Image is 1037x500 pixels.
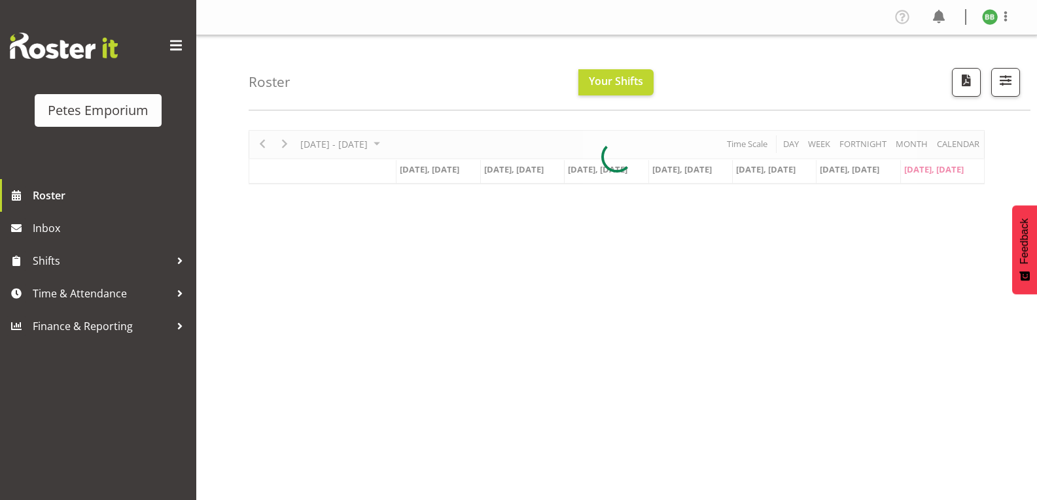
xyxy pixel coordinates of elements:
[991,68,1020,97] button: Filter Shifts
[33,316,170,336] span: Finance & Reporting
[33,284,170,303] span: Time & Attendance
[589,74,643,88] span: Your Shifts
[952,68,981,97] button: Download a PDF of the roster according to the set date range.
[249,75,290,90] h4: Roster
[1012,205,1037,294] button: Feedback - Show survey
[10,33,118,59] img: Rosterit website logo
[48,101,149,120] div: Petes Emporium
[33,218,190,238] span: Inbox
[33,251,170,271] span: Shifts
[982,9,998,25] img: beena-bist9974.jpg
[578,69,654,95] button: Your Shifts
[1019,218,1030,264] span: Feedback
[33,186,190,205] span: Roster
